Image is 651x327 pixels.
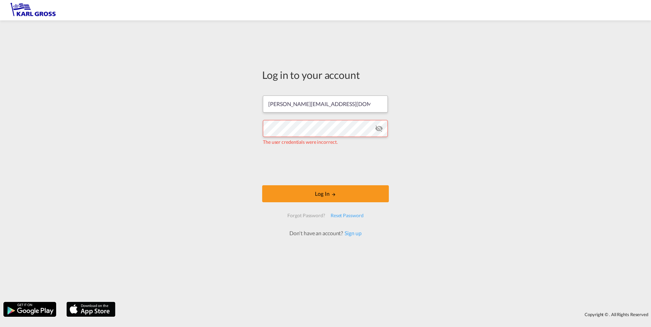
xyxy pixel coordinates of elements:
[328,209,366,222] div: Reset Password
[343,230,361,236] a: Sign up
[263,139,337,145] span: The user credentials were incorrect.
[274,152,377,178] iframe: reCAPTCHA
[375,124,383,133] md-icon: icon-eye-off
[282,229,369,237] div: Don't have an account?
[3,301,57,317] img: google.png
[262,185,389,202] button: LOGIN
[119,309,651,320] div: Copyright © . All Rights Reserved
[66,301,116,317] img: apple.png
[262,68,389,82] div: Log in to your account
[263,96,388,113] input: Enter email/phone number
[285,209,328,222] div: Forgot Password?
[10,3,56,18] img: 3269c73066d711f095e541db4db89301.png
